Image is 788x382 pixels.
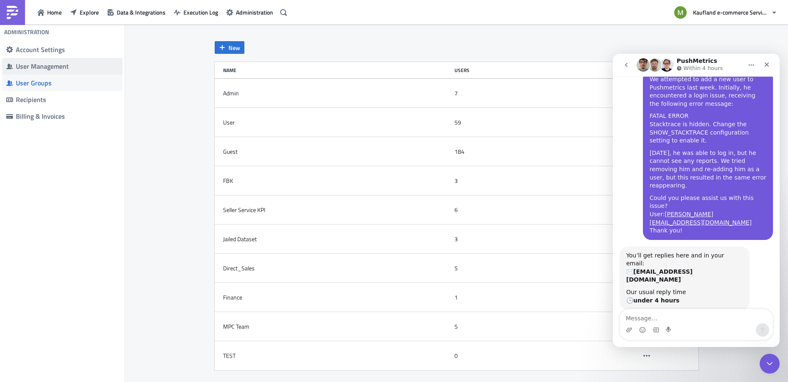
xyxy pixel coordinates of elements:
[454,352,458,360] div: 0
[223,119,235,126] div: User
[223,177,233,185] div: FBK
[223,235,257,243] div: Jailed Dataset
[6,6,19,19] img: PushMetrics
[673,5,688,20] img: Avatar
[223,323,249,330] div: MPC Team
[454,323,458,330] div: 5
[223,148,238,155] div: Guest
[117,8,166,17] span: Data & Integrations
[16,62,118,70] div: User Management
[693,8,768,17] span: Kaufland e-commerce Services GmbH & Co. KG
[236,8,273,17] span: Administration
[16,95,118,104] div: Recipients
[760,354,780,374] iframe: Intercom live chat
[454,119,461,126] div: 59
[33,6,66,19] button: Home
[454,177,458,185] div: 3
[454,67,636,73] div: Users
[4,28,49,36] h4: Administration
[454,235,458,243] div: 3
[222,6,277,19] button: Administration
[223,352,236,360] div: TEST
[454,265,458,272] div: 5
[454,148,464,155] div: 184
[613,54,780,347] iframe: Intercom live chat
[223,67,450,73] div: Name
[103,6,170,19] button: Data & Integrations
[183,8,218,17] span: Execution Log
[223,90,239,97] div: Admin
[16,79,118,87] div: User Groups
[223,265,255,272] div: Direct_Sales
[454,90,458,97] div: 7
[223,206,265,214] div: Seller Service KPI
[215,41,244,54] button: New
[80,8,99,17] span: Explore
[47,8,62,17] span: Home
[223,294,242,301] div: Finance
[66,6,103,19] button: Explore
[454,294,458,301] div: 1
[669,3,782,22] button: Kaufland e-commerce Services GmbH & Co. KG
[228,43,240,52] span: New
[454,206,458,214] div: 6
[16,112,118,120] div: Billing & Invoices
[16,45,118,54] div: Account Settings
[170,6,222,19] button: Execution Log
